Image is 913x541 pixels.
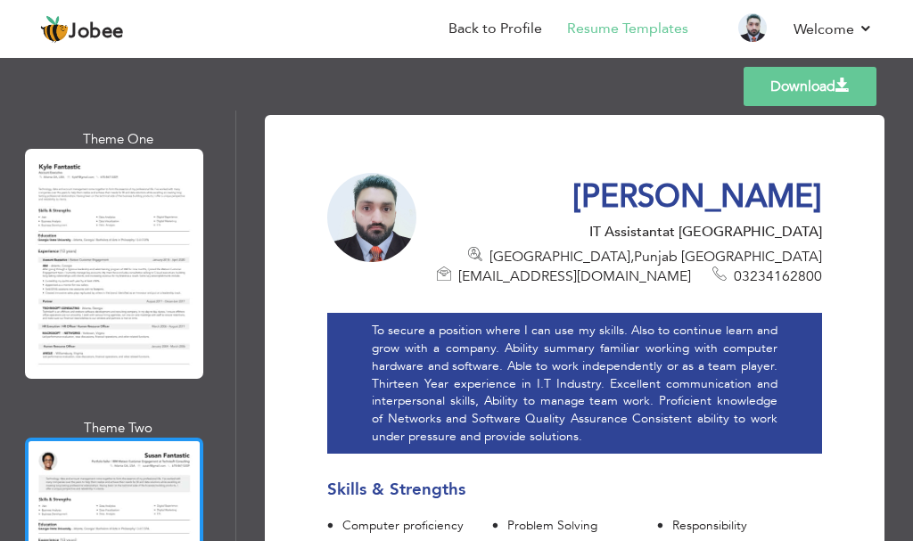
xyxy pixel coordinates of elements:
[341,517,492,535] div: Computer proficiency
[69,22,124,42] span: Jobee
[40,15,69,44] img: jobee.io
[506,517,657,535] div: Problem Solving
[630,247,634,266] span: ,
[567,19,688,39] a: Resume Templates
[40,15,124,44] a: Jobee
[448,19,542,39] a: Back to Profile
[671,517,822,535] div: Responsibility
[327,313,822,454] div: To secure a position where I can use my skills. Also to continue learn and grow with a company. A...
[29,419,207,438] div: Theme Two
[489,247,822,266] span: [GEOGRAPHIC_DATA] Punjab [GEOGRAPHIC_DATA]
[415,222,823,242] div: IT Assistant
[738,13,767,42] img: Profile Img
[29,130,207,149] div: Theme One
[662,222,822,242] span: at [GEOGRAPHIC_DATA]
[415,177,823,217] h1: [PERSON_NAME]
[794,19,873,40] a: Welcome
[458,266,691,286] span: [EMAIL_ADDRESS][DOMAIN_NAME]
[327,480,822,499] h3: Skills & Strengths
[744,67,876,106] a: Download
[734,266,822,286] span: 03234162800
